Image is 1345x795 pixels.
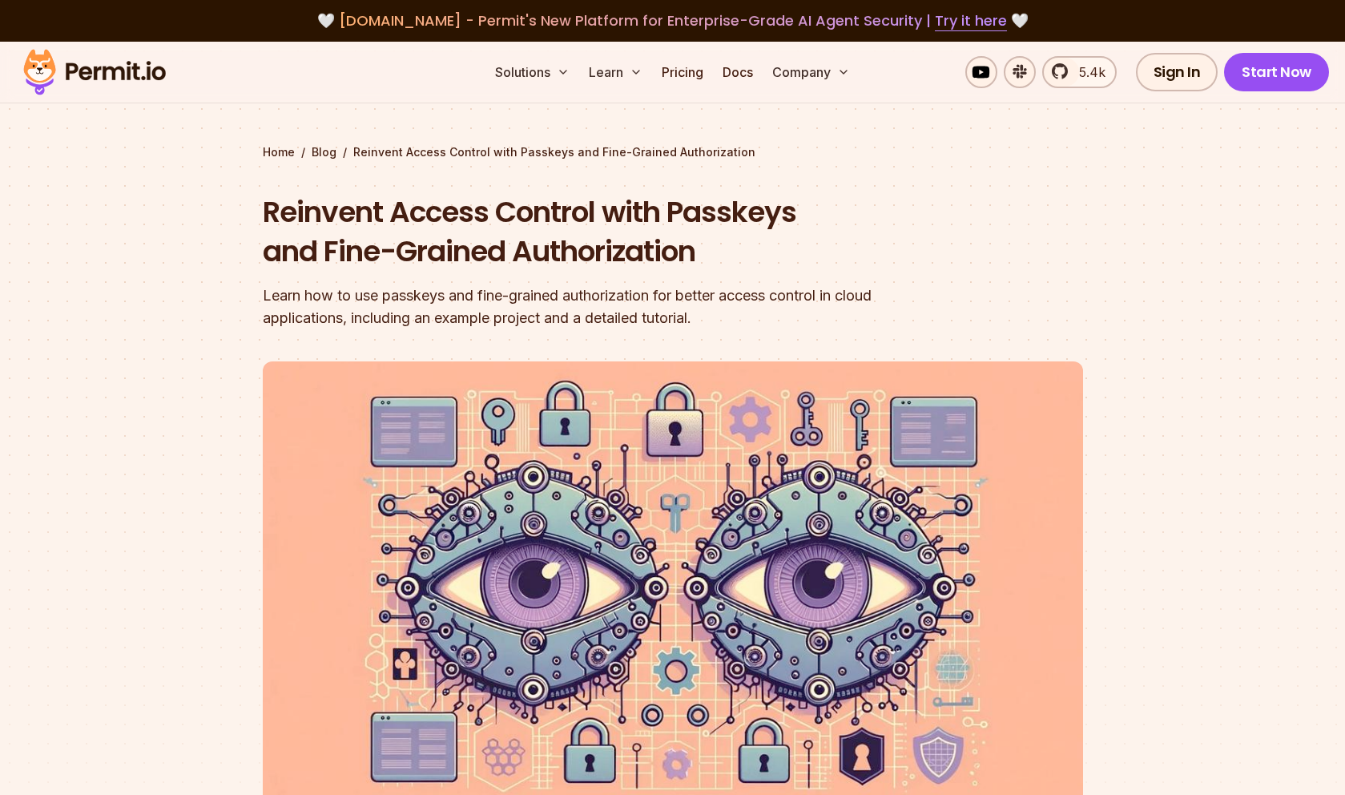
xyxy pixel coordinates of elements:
[263,144,1083,160] div: / /
[312,144,336,160] a: Blog
[1042,56,1117,88] a: 5.4k
[263,192,878,272] h1: Reinvent Access Control with Passkeys and Fine-Grained Authorization
[1224,53,1329,91] a: Start Now
[1136,53,1218,91] a: Sign In
[582,56,649,88] button: Learn
[38,10,1307,32] div: 🤍 🤍
[716,56,759,88] a: Docs
[766,56,856,88] button: Company
[1069,63,1105,82] span: 5.4k
[263,285,878,329] div: Learn how to use passkeys and fine-grained authorization for better access control in cloud appli...
[489,56,576,88] button: Solutions
[339,10,1007,30] span: [DOMAIN_NAME] - Permit's New Platform for Enterprise-Grade AI Agent Security |
[263,144,295,160] a: Home
[16,45,173,99] img: Permit logo
[935,10,1007,31] a: Try it here
[655,56,710,88] a: Pricing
